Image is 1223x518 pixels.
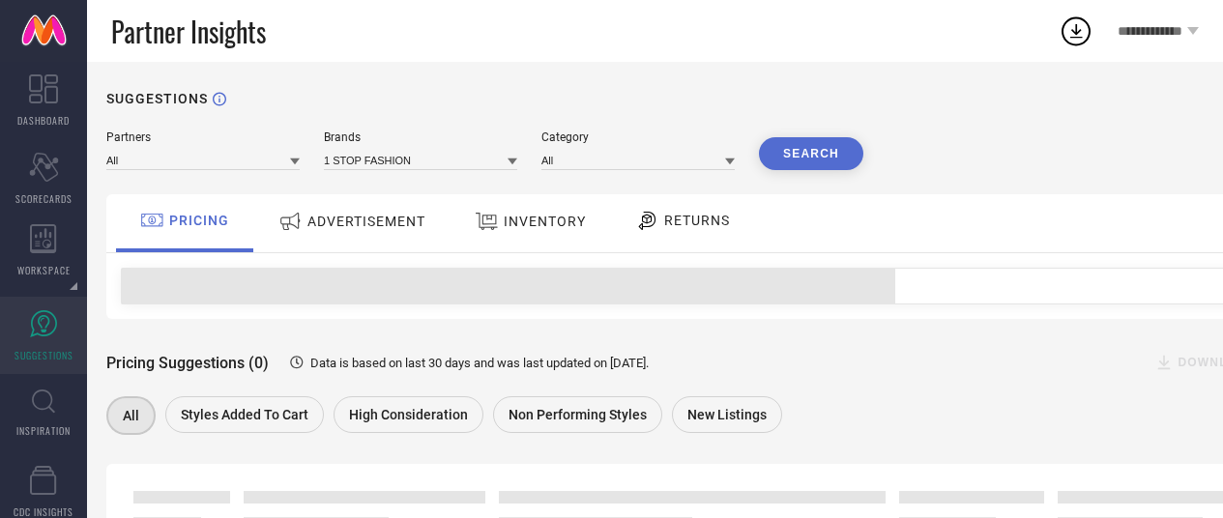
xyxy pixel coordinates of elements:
[16,423,71,438] span: INSPIRATION
[310,356,649,370] span: Data is based on last 30 days and was last updated on [DATE] .
[15,191,73,206] span: SCORECARDS
[106,130,300,144] div: Partners
[324,130,517,144] div: Brands
[106,91,208,106] h1: SUGGESTIONS
[509,407,647,422] span: Non Performing Styles
[664,213,730,228] span: RETURNS
[541,130,735,144] div: Category
[687,407,767,422] span: New Listings
[349,407,468,422] span: High Consideration
[123,408,139,423] span: All
[106,354,269,372] span: Pricing Suggestions (0)
[1059,14,1093,48] div: Open download list
[17,263,71,277] span: WORKSPACE
[759,137,863,170] button: Search
[17,113,70,128] span: DASHBOARD
[169,213,229,228] span: PRICING
[307,214,425,229] span: ADVERTISEMENT
[111,12,266,51] span: Partner Insights
[504,214,586,229] span: INVENTORY
[181,407,308,422] span: Styles Added To Cart
[15,348,73,362] span: SUGGESTIONS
